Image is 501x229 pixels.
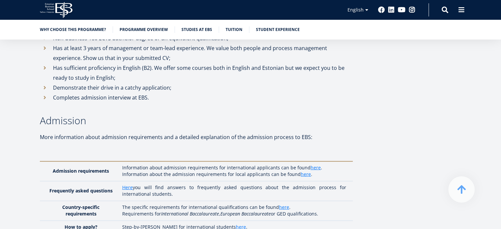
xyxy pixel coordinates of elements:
[120,26,168,33] a: Programme overview
[181,26,212,33] a: Studies at EBS
[398,7,405,13] a: Youtube
[40,93,353,102] li: Completes admission interview at EBS.
[40,63,353,83] li: Has sufficient proficiency in English (B2). We offer some courses both in English and Estonian bu...
[40,116,353,126] h3: Admission
[388,7,395,13] a: Linkedin
[301,171,311,178] a: here
[119,181,353,201] td: you will find answers to frequently asked questions about the admission process for international...
[122,171,346,178] p: Information about the admission requirements for local applicants can be found .
[311,164,321,171] a: here
[40,26,106,33] a: Why choose this programme?
[2,92,6,96] input: One-year MBA (in Estonian)
[220,211,271,217] em: European Baccalaureate
[378,7,385,13] a: Facebook
[8,100,36,106] span: Two-year MBA
[2,109,6,113] input: Technology Innovation MBA
[40,132,353,142] p: More information about admission requirements and a detailed explanation of the admission process...
[122,164,346,171] p: Information about admission requirements for international applicants can be found .
[122,211,346,217] p: Requirements for , or GED qualifications.
[49,187,113,194] strong: Frequently asked questions
[161,211,219,217] em: International Baccalaureate
[40,83,353,93] li: Demonstrate their drive in a catchy application;
[122,184,133,191] a: Here
[62,204,99,217] strong: Country-specific requirements
[40,43,353,63] li: Has at least 3 years of management or team-lead experience. We value both people and process mana...
[8,92,61,98] span: One-year MBA (in Estonian)
[279,204,289,211] a: here
[53,168,109,174] strong: Admission requirements
[409,7,415,13] a: Instagram
[8,109,63,115] span: Technology Innovation MBA
[2,100,6,105] input: Two-year MBA
[256,26,300,33] a: Student experience
[122,204,346,211] p: The specific requirements for international qualifications can be found .
[226,26,242,33] a: Tuition
[156,0,178,6] span: Last Name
